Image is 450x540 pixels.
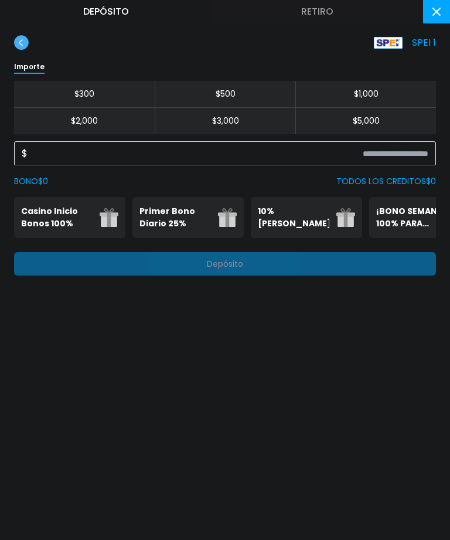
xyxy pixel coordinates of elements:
button: Casino Inicio Bonos 100% [14,197,125,238]
button: Depósito [14,252,436,276]
p: SPEI 1 [374,36,436,50]
img: Platform Logo [374,37,403,49]
p: Primer Bono Diario 25% [139,205,211,230]
label: BONO $ 0 [14,175,48,188]
p: TODOS LOS CREDITOS $ 0 [336,175,436,188]
img: gift [218,208,237,227]
button: $5,000 [295,108,436,134]
button: 10% [PERSON_NAME] [251,197,362,238]
button: $1,000 [295,81,436,108]
button: $2,000 [14,108,155,134]
button: $500 [155,81,295,108]
p: ¡BONO SEMANAL 100% PARA DEPORTES! [376,205,448,230]
img: gift [336,208,355,227]
button: Primer Bono Diario 25% [132,197,244,238]
button: $300 [14,81,155,108]
span: $ [22,147,28,161]
p: 10% [PERSON_NAME] [258,205,329,230]
button: $3,000 [155,108,295,134]
p: Casino Inicio Bonos 100% [21,205,93,230]
p: Importe [14,60,45,74]
img: gift [100,208,118,227]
